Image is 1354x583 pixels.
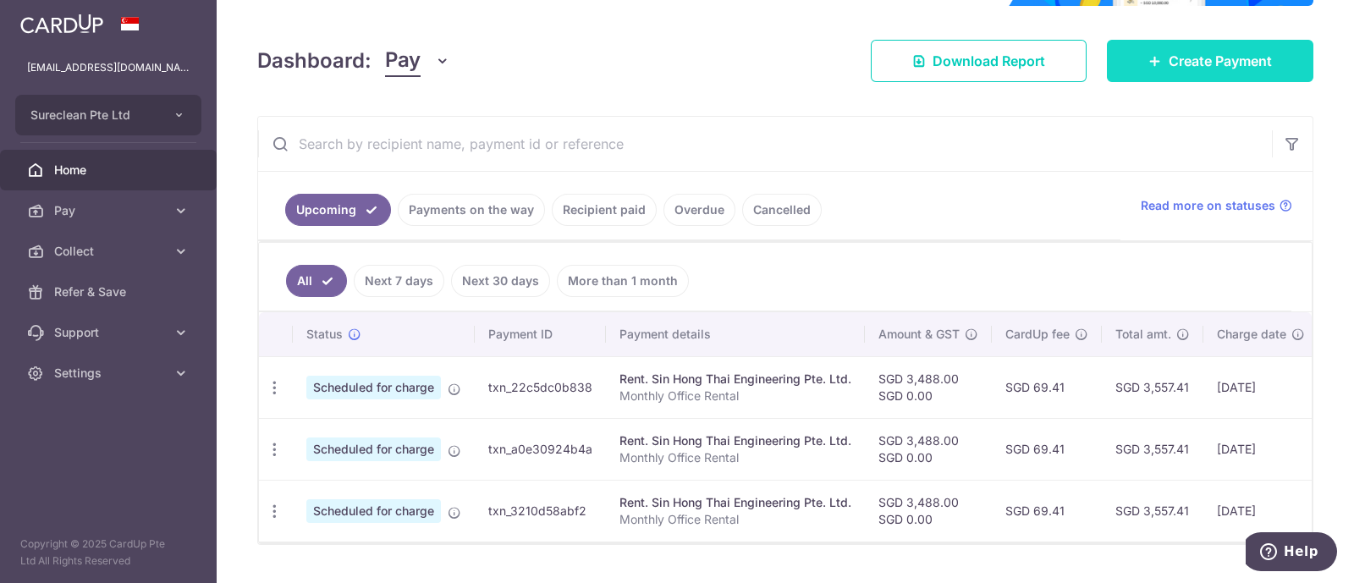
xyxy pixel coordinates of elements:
[619,432,851,449] div: Rent. Sin Hong Thai Engineering Pte. Ltd.
[15,95,201,135] button: Sureclean Pte Ltd
[1203,356,1318,418] td: [DATE]
[1217,326,1286,343] span: Charge date
[878,326,960,343] span: Amount & GST
[475,312,606,356] th: Payment ID
[865,418,992,480] td: SGD 3,488.00 SGD 0.00
[1169,51,1272,71] span: Create Payment
[258,117,1272,171] input: Search by recipient name, payment id or reference
[306,437,441,461] span: Scheduled for charge
[354,265,444,297] a: Next 7 days
[1203,480,1318,542] td: [DATE]
[557,265,689,297] a: More than 1 month
[933,51,1045,71] span: Download Report
[54,283,166,300] span: Refer & Save
[1102,356,1203,418] td: SGD 3,557.41
[475,480,606,542] td: txn_3210d58abf2
[475,356,606,418] td: txn_22c5dc0b838
[871,40,1087,82] a: Download Report
[992,356,1102,418] td: SGD 69.41
[27,59,190,76] p: [EMAIL_ADDRESS][DOMAIN_NAME]
[475,418,606,480] td: txn_a0e30924b4a
[1115,326,1171,343] span: Total amt.
[619,494,851,511] div: Rent. Sin Hong Thai Engineering Pte. Ltd.
[451,265,550,297] a: Next 30 days
[20,14,103,34] img: CardUp
[385,45,450,77] button: Pay
[398,194,545,226] a: Payments on the way
[54,324,166,341] span: Support
[1102,418,1203,480] td: SGD 3,557.41
[619,511,851,528] p: Monthly Office Rental
[1246,532,1337,575] iframe: Opens a widget where you can find more information
[385,45,421,77] span: Pay
[54,243,166,260] span: Collect
[1141,197,1292,214] a: Read more on statuses
[552,194,657,226] a: Recipient paid
[992,480,1102,542] td: SGD 69.41
[285,194,391,226] a: Upcoming
[865,480,992,542] td: SGD 3,488.00 SGD 0.00
[286,265,347,297] a: All
[306,326,343,343] span: Status
[306,376,441,399] span: Scheduled for charge
[306,499,441,523] span: Scheduled for charge
[663,194,735,226] a: Overdue
[606,312,865,356] th: Payment details
[1102,480,1203,542] td: SGD 3,557.41
[992,418,1102,480] td: SGD 69.41
[1005,326,1070,343] span: CardUp fee
[30,107,156,124] span: Sureclean Pte Ltd
[1203,418,1318,480] td: [DATE]
[742,194,822,226] a: Cancelled
[865,356,992,418] td: SGD 3,488.00 SGD 0.00
[54,162,166,179] span: Home
[619,449,851,466] p: Monthly Office Rental
[619,388,851,404] p: Monthly Office Rental
[1107,40,1313,82] a: Create Payment
[54,202,166,219] span: Pay
[1141,197,1275,214] span: Read more on statuses
[257,46,372,76] h4: Dashboard:
[54,365,166,382] span: Settings
[619,371,851,388] div: Rent. Sin Hong Thai Engineering Pte. Ltd.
